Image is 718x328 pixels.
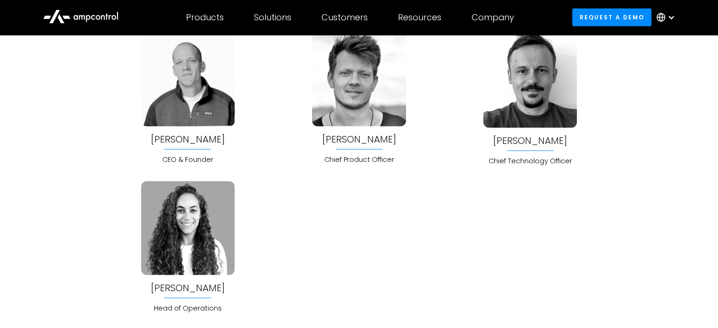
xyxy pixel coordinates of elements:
[493,135,567,146] a: View team member info
[186,12,224,23] div: Products
[141,181,235,275] img: Ampcontrol's Team Member
[151,134,225,144] a: View team member info
[572,8,651,26] a: Request a demo
[321,134,396,144] div: [PERSON_NAME]
[141,154,235,165] div: CEO & Founder
[483,156,577,166] div: Chief Technology Officer
[312,154,405,165] div: Chief Product Officer
[493,135,567,146] div: [PERSON_NAME]
[472,12,514,23] div: Company
[254,12,291,23] div: Solutions
[483,33,577,127] img: Ampcontrol's Team Member
[398,12,441,23] div: Resources
[321,12,368,23] div: Customers
[312,33,405,126] img: Ampcontrol's Team Member
[321,134,396,144] a: View team member info
[151,134,225,144] div: [PERSON_NAME]
[141,303,235,313] div: Head of Operations
[151,283,225,293] a: View team member info
[141,33,235,126] img: Ampcontrol's Team Member
[151,283,225,293] div: [PERSON_NAME]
